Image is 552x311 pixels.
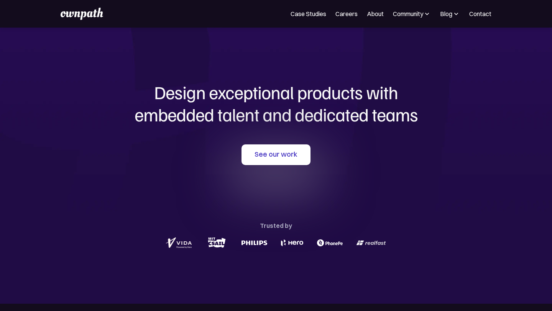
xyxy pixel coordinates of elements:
a: Contact [469,9,491,18]
a: See our work [242,144,310,165]
h1: Design exceptional products with embedded talent and dedicated teams [92,81,460,125]
a: Case Studies [291,9,326,18]
a: Careers [335,9,358,18]
div: Trusted by [260,220,292,231]
div: Blog [440,9,452,18]
div: Community [393,9,423,18]
div: Community [393,9,431,18]
div: Blog [440,9,460,18]
a: About [367,9,384,18]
